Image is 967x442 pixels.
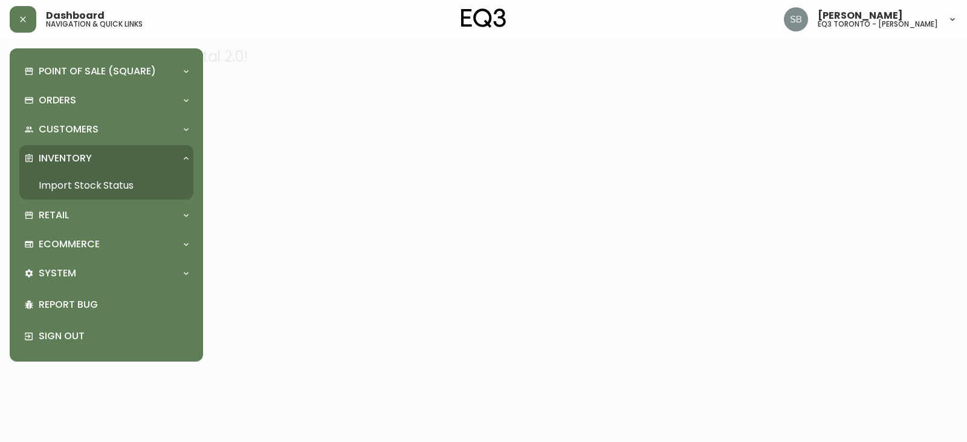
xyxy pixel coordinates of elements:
[19,172,193,200] a: Import Stock Status
[39,298,189,311] p: Report Bug
[19,289,193,320] div: Report Bug
[818,21,938,28] h5: eq3 toronto - [PERSON_NAME]
[39,94,76,107] p: Orders
[39,123,99,136] p: Customers
[461,8,506,28] img: logo
[19,58,193,85] div: Point of Sale (Square)
[19,202,193,229] div: Retail
[818,11,903,21] span: [PERSON_NAME]
[19,116,193,143] div: Customers
[19,260,193,287] div: System
[39,267,76,280] p: System
[19,320,193,352] div: Sign Out
[39,238,100,251] p: Ecommerce
[39,209,69,222] p: Retail
[39,330,189,343] p: Sign Out
[19,87,193,114] div: Orders
[19,231,193,258] div: Ecommerce
[784,7,808,31] img: 62e4f14275e5c688c761ab51c449f16a
[39,65,156,78] p: Point of Sale (Square)
[19,145,193,172] div: Inventory
[46,21,143,28] h5: navigation & quick links
[39,152,92,165] p: Inventory
[46,11,105,21] span: Dashboard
